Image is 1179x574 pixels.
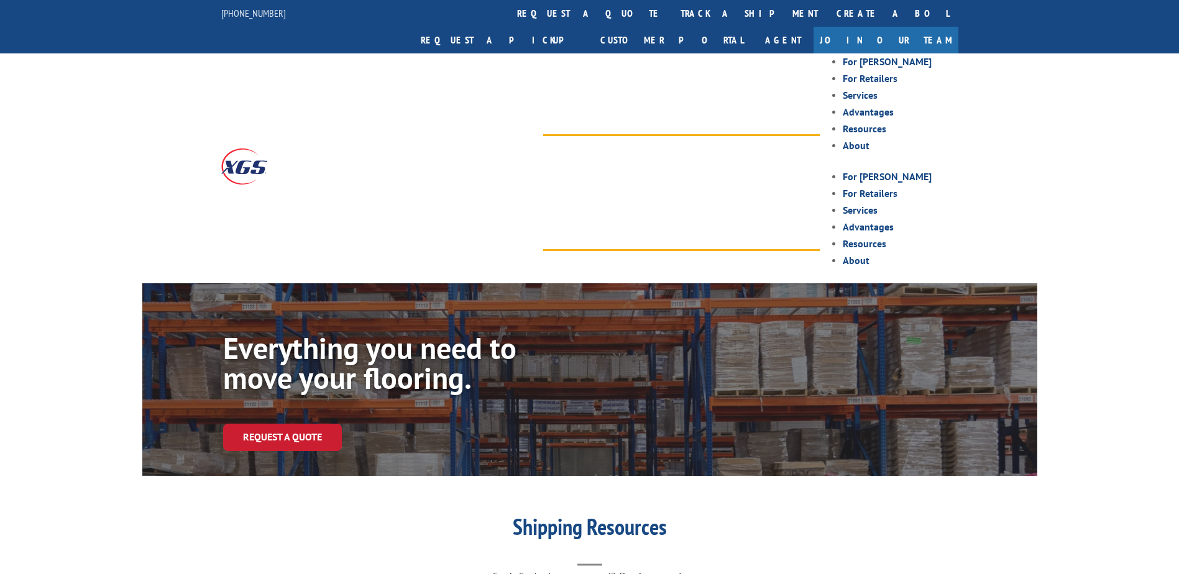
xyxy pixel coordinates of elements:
a: For [PERSON_NAME] [843,55,932,68]
a: Agent [753,27,814,53]
a: Services [843,204,878,216]
a: About [843,139,869,152]
a: Join Our Team [814,27,958,53]
a: Request a Quote [223,424,342,450]
a: [PHONE_NUMBER] [221,7,286,19]
a: Services [843,89,878,101]
a: Advantages [843,106,894,118]
a: About [843,254,869,266]
a: Advantages [843,221,894,233]
a: Resources [843,237,886,250]
h1: Shipping Resources [341,516,838,544]
a: For [PERSON_NAME] [843,170,932,183]
a: For Retailers [843,187,897,199]
a: Request a pickup [411,27,591,53]
h1: Everything you need to move your flooring. [223,333,596,399]
a: Resources [843,122,886,135]
a: For Retailers [843,72,897,84]
a: Customer Portal [591,27,753,53]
